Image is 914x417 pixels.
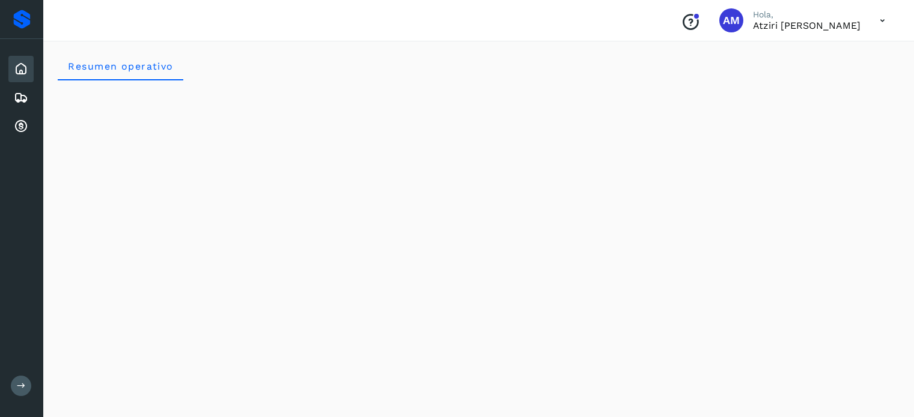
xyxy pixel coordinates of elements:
[67,61,174,72] span: Resumen operativo
[8,85,34,111] div: Embarques
[8,56,34,82] div: Inicio
[753,20,861,31] p: Atziri Mireya Rodriguez Arreola
[753,10,861,20] p: Hola,
[8,113,34,140] div: Cuentas por cobrar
